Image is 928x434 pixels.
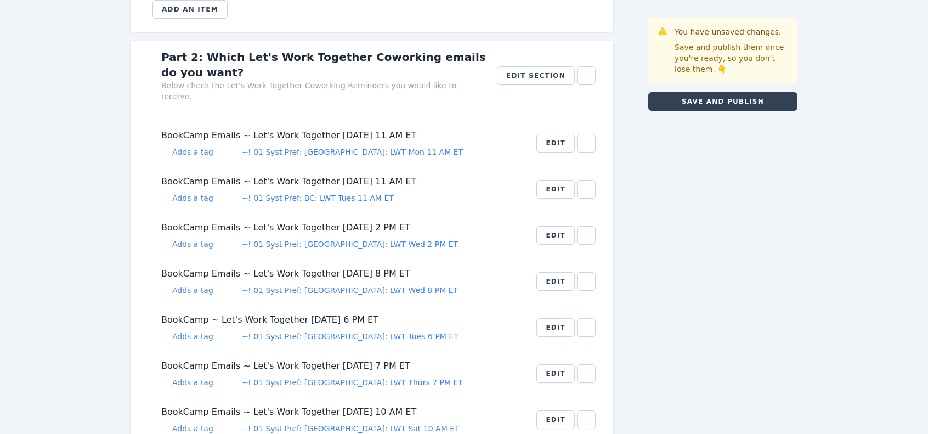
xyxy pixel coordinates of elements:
div: BookCamp Emails ~ Let's Work Together [DATE] 11 AM ET [161,129,523,142]
div: Adds a tag [172,377,242,388]
button: Edit section [497,66,575,85]
div: --! 01 Syst Pref: [GEOGRAPHIC_DATA]: LWT Wed 8 PM ET [242,285,458,296]
div: --! 01 Syst Pref: [GEOGRAPHIC_DATA]: LWT Wed 2 PM ET [242,239,458,250]
button: Edit [536,318,575,337]
button: Edit [536,272,575,291]
div: BookCamp Emails ~ Let's Work Together [DATE] 8 PM ET [161,267,523,280]
div: BookCamp Emails ~ Let's Work Together [DATE] 10 AM ET [161,405,523,419]
button: Edit [536,180,575,199]
button: Edit [536,364,575,383]
div: Adds a tag [172,193,242,204]
button: Save and publish [648,92,797,111]
div: Part 2: Which Let's Work Together Coworking emails do you want? [161,49,488,80]
div: --! 01 Syst Pref: [GEOGRAPHIC_DATA]: LWT Tues 6 PM ET [242,331,459,342]
div: BookCamp Emails ~ Let's Work Together [DATE] 11 AM ET [161,175,523,188]
div: Adds a tag [172,239,242,250]
div: --! 01 Syst Pref: [GEOGRAPHIC_DATA]: LWT Sat 10 AM ET [242,423,460,434]
div: BookCamp ~ Let's Work Together [DATE] 6 PM ET [161,313,523,326]
p: Save and publish them once you're ready, so you don't lose them. 👇 [675,42,789,75]
h3: You have unsaved changes. [675,26,789,37]
div: Below check the Let's Work Together Coworking Reminders you would like to receive. [161,80,488,102]
div: BookCamp Emails ~ Let's Work Together [DATE] 7 PM ET [161,359,523,373]
button: Edit [536,226,575,245]
div: Adds a tag [172,423,242,434]
button: Edit [536,410,575,429]
div: --! 01 Syst Pref: BC: LWT Tues 11 AM ET [242,193,394,204]
div: Adds a tag [172,146,242,157]
div: --! 01 Syst Pref: [GEOGRAPHIC_DATA]: LWT Thurs 7 PM ET [242,377,463,388]
div: Adds a tag [172,331,242,342]
div: Adds a tag [172,285,242,296]
div: BookCamp Emails ~ Let's Work Together [DATE] 2 PM ET [161,221,523,234]
button: Edit [536,134,575,153]
div: --! 01 Syst Pref: [GEOGRAPHIC_DATA]: LWT Mon 11 AM ET [242,146,463,157]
